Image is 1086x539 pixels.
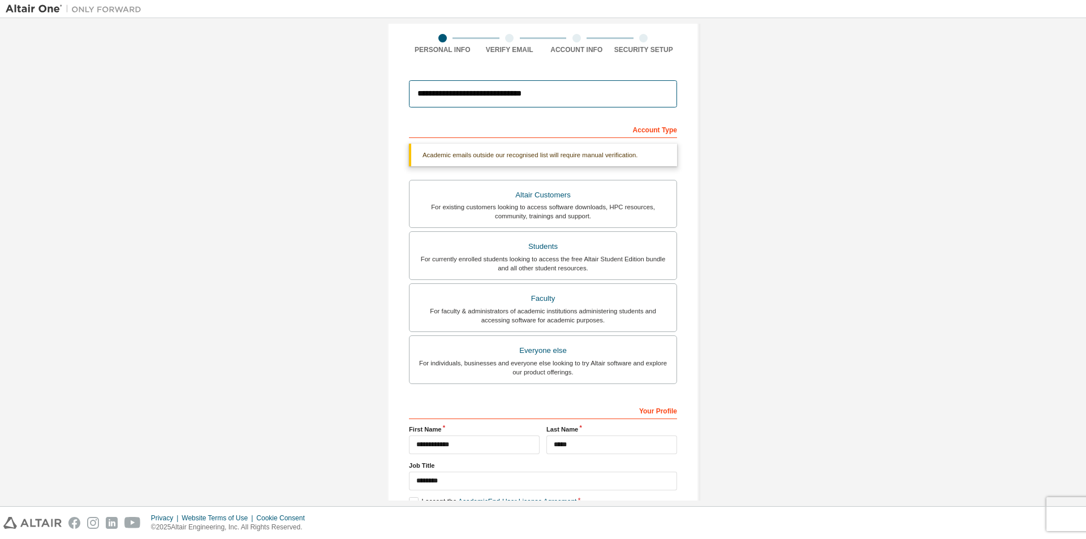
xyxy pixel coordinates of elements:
label: I accept the [409,497,576,507]
img: altair_logo.svg [3,517,62,529]
label: Job Title [409,461,677,470]
div: Students [416,239,670,255]
div: Verify Email [476,45,544,54]
img: youtube.svg [124,517,141,529]
img: linkedin.svg [106,517,118,529]
div: Academic emails outside our recognised list will require manual verification. [409,144,677,166]
label: First Name [409,425,540,434]
div: Privacy [151,514,182,523]
div: Your Profile [409,401,677,419]
div: For faculty & administrators of academic institutions administering students and accessing softwa... [416,307,670,325]
div: Website Terms of Use [182,514,256,523]
div: Everyone else [416,343,670,359]
div: For individuals, businesses and everyone else looking to try Altair software and explore our prod... [416,359,670,377]
a: Academic End-User License Agreement [458,498,576,506]
div: Personal Info [409,45,476,54]
div: Account Type [409,120,677,138]
img: Altair One [6,3,147,15]
div: Faculty [416,291,670,307]
div: For existing customers looking to access software downloads, HPC resources, community, trainings ... [416,202,670,221]
div: For currently enrolled students looking to access the free Altair Student Edition bundle and all ... [416,255,670,273]
img: facebook.svg [68,517,80,529]
div: Security Setup [610,45,678,54]
img: instagram.svg [87,517,99,529]
label: Last Name [546,425,677,434]
div: Cookie Consent [256,514,311,523]
div: Altair Customers [416,187,670,203]
p: © 2025 Altair Engineering, Inc. All Rights Reserved. [151,523,312,532]
div: Account Info [543,45,610,54]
